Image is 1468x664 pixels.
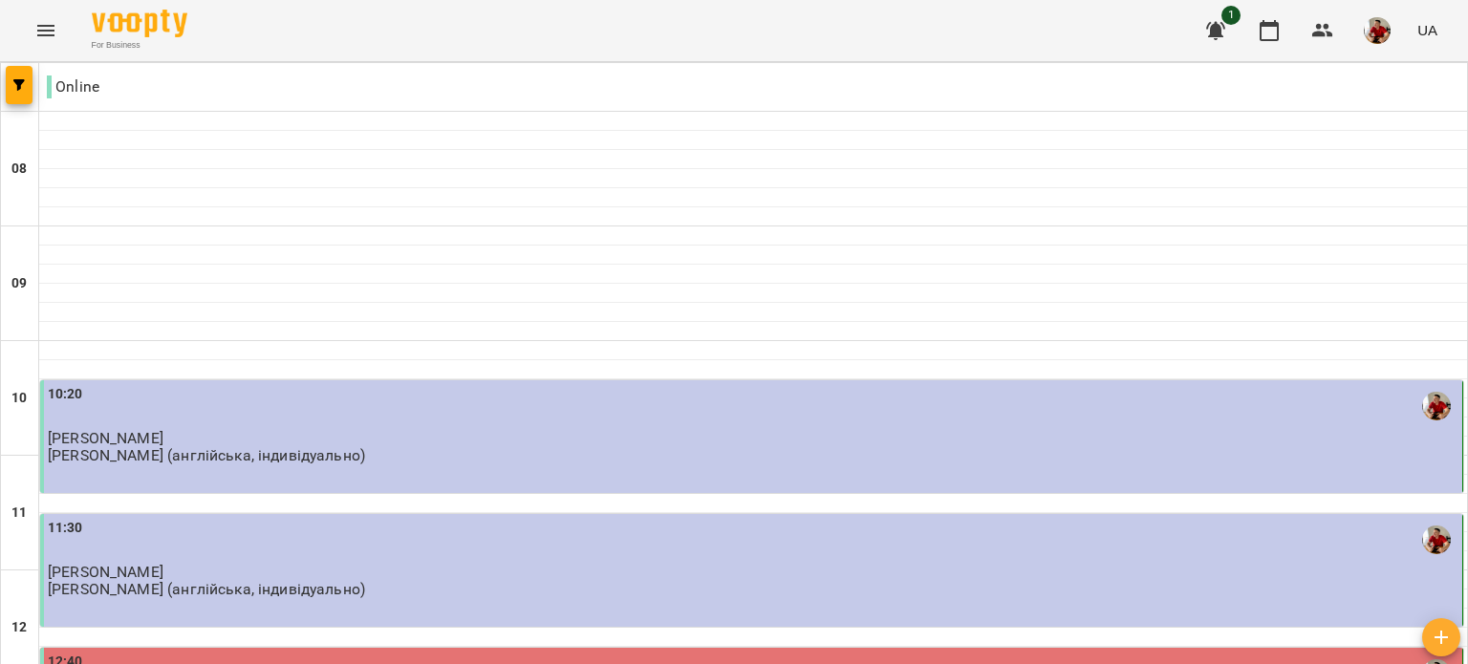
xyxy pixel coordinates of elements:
span: [PERSON_NAME] [48,429,163,447]
p: [PERSON_NAME] (англійська, індивідуально) [48,581,365,597]
label: 10:20 [48,384,83,405]
span: [PERSON_NAME] [48,563,163,581]
img: Баргель Олег Романович (а) [1422,392,1451,420]
button: UA [1410,12,1445,48]
button: Створити урок [1422,618,1460,656]
h6: 11 [11,503,27,524]
img: Баргель Олег Романович (а) [1422,525,1451,554]
h6: 12 [11,617,27,638]
button: Menu [23,8,69,54]
h6: 09 [11,273,27,294]
label: 11:30 [48,518,83,539]
p: [PERSON_NAME] (англійська, індивідуально) [48,447,365,463]
span: 1 [1221,6,1241,25]
p: Online [47,75,99,98]
span: For Business [92,39,187,52]
span: UA [1417,20,1437,40]
img: Voopty Logo [92,10,187,37]
h6: 08 [11,159,27,180]
img: 2f467ba34f6bcc94da8486c15015e9d3.jpg [1364,17,1391,44]
h6: 10 [11,388,27,409]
